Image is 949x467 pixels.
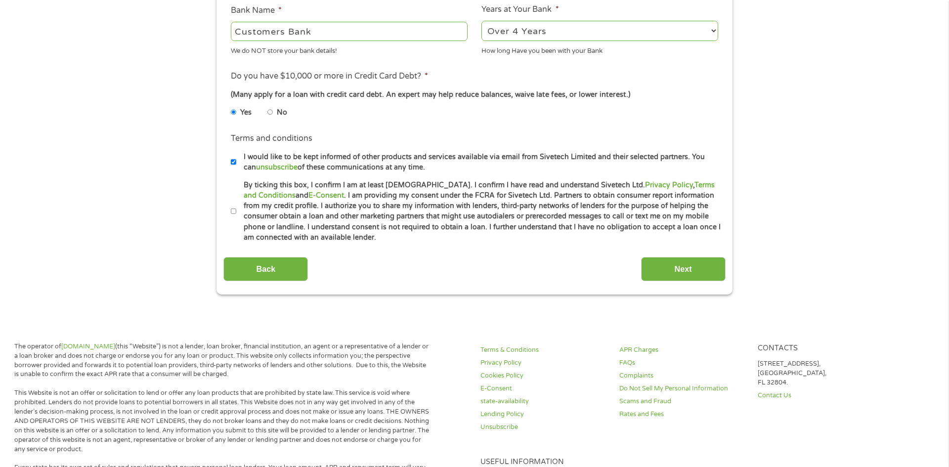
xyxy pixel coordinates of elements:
a: E-Consent [308,191,344,200]
a: Unsubscribe [480,423,607,432]
a: Privacy Policy [645,181,693,189]
a: state-availability [480,397,607,406]
label: Terms and conditions [231,133,312,144]
p: The operator of (this “Website”) is not a lender, loan broker, financial institution, an agent or... [14,342,430,380]
a: Do Not Sell My Personal Information [619,384,746,393]
label: By ticking this box, I confirm I am at least [DEMOGRAPHIC_DATA]. I confirm I have read and unders... [236,180,721,243]
label: Bank Name [231,5,282,16]
a: E-Consent [480,384,607,393]
label: Yes [240,107,252,118]
label: I would like to be kept informed of other products and services available via email from Sivetech... [236,152,721,173]
div: We do NOT store your bank details! [231,42,468,56]
a: Terms and Conditions [244,181,715,200]
a: Rates and Fees [619,410,746,419]
a: [DOMAIN_NAME] [61,342,115,350]
a: Contact Us [758,391,884,400]
a: Complaints [619,371,746,381]
input: Next [641,257,726,281]
div: (Many apply for a loan with credit card debt. An expert may help reduce balances, waive late fees... [231,89,718,100]
label: No [277,107,287,118]
p: This Website is not an offer or solicitation to lend or offer any loan products that are prohibit... [14,388,430,454]
h4: Useful Information [480,458,884,467]
a: Lending Policy [480,410,607,419]
a: Cookies Policy [480,371,607,381]
a: APR Charges [619,345,746,355]
a: unsubscribe [256,163,298,171]
div: How long Have you been with your Bank [481,42,718,56]
a: Terms & Conditions [480,345,607,355]
p: [STREET_ADDRESS], [GEOGRAPHIC_DATA], FL 32804. [758,359,884,387]
a: Privacy Policy [480,358,607,368]
label: Years at Your Bank [481,4,559,15]
input: Back [223,257,308,281]
a: FAQs [619,358,746,368]
a: Scams and Fraud [619,397,746,406]
h4: Contacts [758,344,884,353]
label: Do you have $10,000 or more in Credit Card Debt? [231,71,428,82]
